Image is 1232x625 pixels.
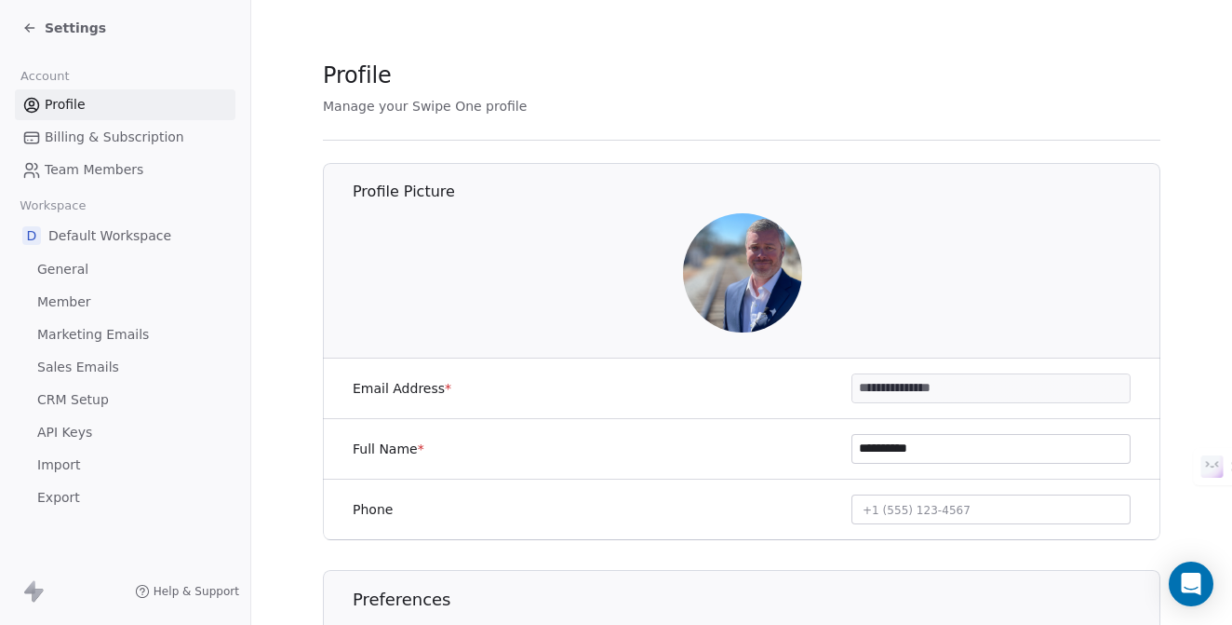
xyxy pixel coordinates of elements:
span: Settings [45,19,106,37]
span: Team Members [45,160,143,180]
span: API Keys [37,423,92,442]
a: Team Members [15,155,235,185]
span: Billing & Subscription [45,128,184,147]
a: Sales Emails [15,352,235,383]
label: Email Address [353,379,451,398]
span: Export [37,488,80,508]
span: CRM Setup [37,390,109,410]
span: Workspace [12,192,94,220]
img: Ben%20Head%20Shot.jpg [683,213,802,333]
span: D [22,226,41,245]
div: Open Intercom Messenger [1169,562,1213,606]
span: Profile [323,61,392,89]
label: Full Name [353,440,424,458]
label: Phone [353,500,393,519]
span: Member [37,292,91,312]
a: Import [15,450,235,481]
a: Billing & Subscription [15,122,235,153]
a: CRM Setup [15,385,235,415]
h1: Profile Picture [353,182,1161,202]
a: Settings [22,19,106,37]
button: +1 (555) 123-4567 [851,495,1131,524]
h1: Preferences [353,589,1161,611]
span: Manage your Swipe One profile [323,99,527,114]
span: Profile [45,95,86,115]
span: +1 (555) 123-4567 [863,504,971,517]
a: Marketing Emails [15,319,235,350]
a: Help & Support [135,584,239,599]
a: Profile [15,89,235,120]
span: Sales Emails [37,358,119,377]
span: Import [37,455,80,475]
span: Help & Support [154,584,239,599]
a: Member [15,287,235,318]
a: Export [15,482,235,513]
span: General [37,260,88,279]
a: General [15,254,235,285]
span: Default Workspace [48,226,171,245]
a: API Keys [15,417,235,448]
span: Account [12,62,77,90]
span: Marketing Emails [37,325,149,345]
